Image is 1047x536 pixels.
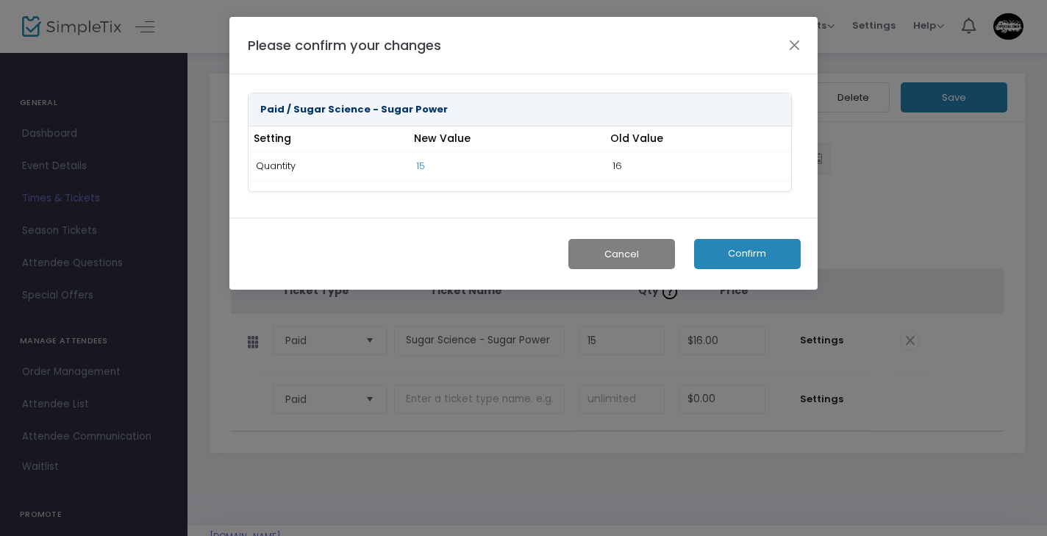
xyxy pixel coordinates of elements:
[694,239,801,269] button: Confirm
[568,239,675,269] button: Cancel
[409,126,605,152] th: New Value
[606,126,791,152] th: Old Value
[249,151,409,181] td: Quantity
[260,102,448,116] strong: Paid / Sugar Science - Sugar Power
[409,151,605,181] td: 15
[248,35,441,55] h4: Please confirm your changes
[606,151,791,181] td: 16
[249,126,409,152] th: Setting
[785,35,804,54] button: Close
